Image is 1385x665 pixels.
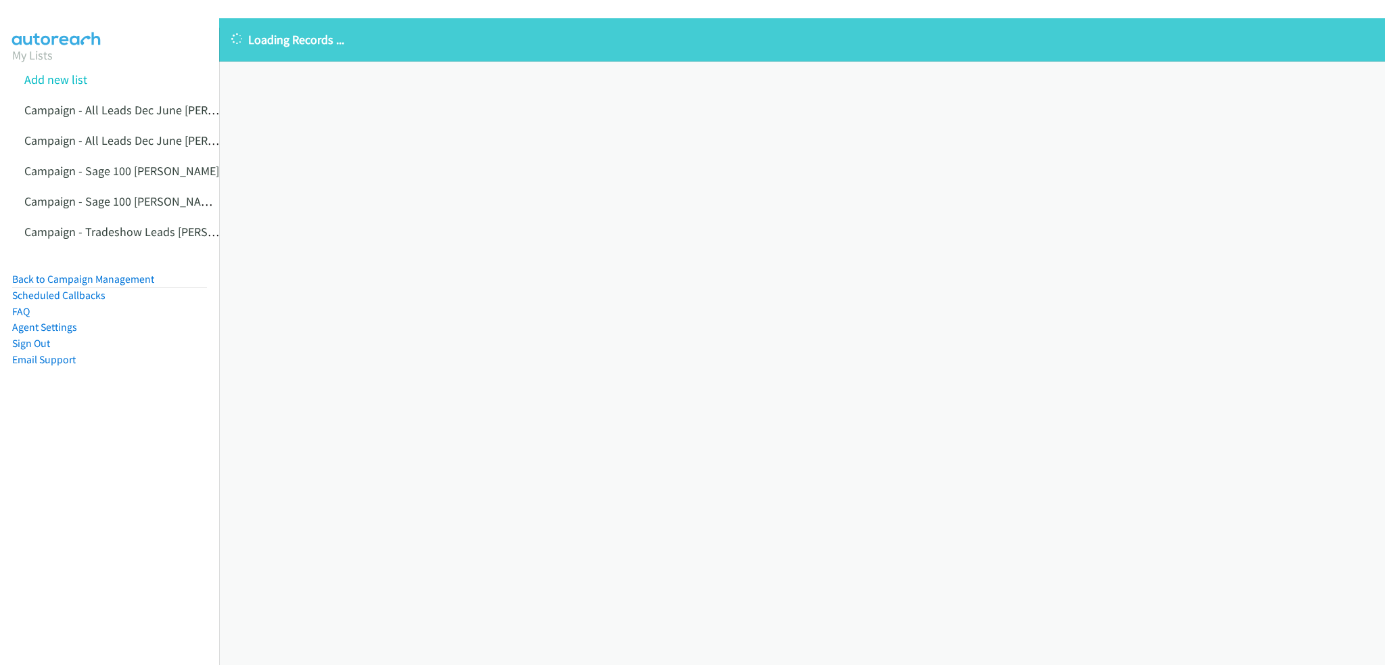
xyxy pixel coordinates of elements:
a: Back to Campaign Management [12,273,154,285]
a: Add new list [24,72,87,87]
a: My Lists [12,47,53,63]
a: Campaign - Tradeshow Leads [PERSON_NAME] Cloned [24,224,302,239]
a: Email Support [12,353,76,366]
a: Campaign - Sage 100 [PERSON_NAME] [24,163,219,179]
a: Sign Out [12,337,50,350]
a: Campaign - All Leads Dec June [PERSON_NAME] [24,102,270,118]
a: Scheduled Callbacks [12,289,105,302]
a: Agent Settings [12,321,77,334]
a: Campaign - All Leads Dec June [PERSON_NAME] Cloned [24,133,309,148]
a: FAQ [12,305,30,318]
p: Loading Records ... [231,30,1373,49]
a: Campaign - Sage 100 [PERSON_NAME] Cloned [24,193,258,209]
